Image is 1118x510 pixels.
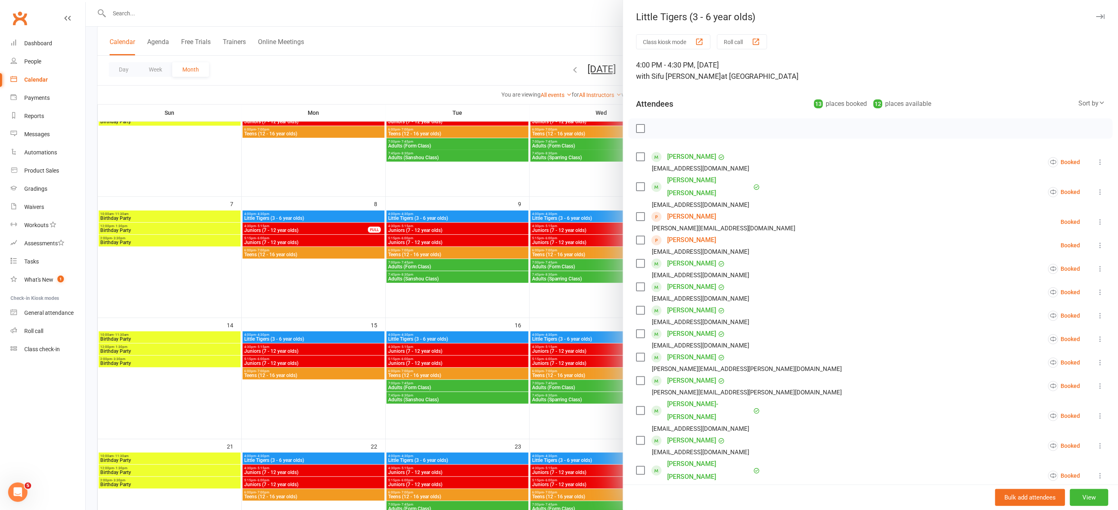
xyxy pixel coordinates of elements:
[636,98,673,110] div: Attendees
[24,149,57,156] div: Automations
[11,271,85,289] a: What's New1
[667,174,751,200] a: [PERSON_NAME] [PERSON_NAME]
[717,34,767,49] button: Roll call
[24,40,52,46] div: Dashboard
[24,276,53,283] div: What's New
[1048,381,1080,391] div: Booked
[24,131,50,137] div: Messages
[873,98,931,110] div: places available
[873,99,882,108] div: 12
[667,327,716,340] a: [PERSON_NAME]
[11,234,85,253] a: Assessments
[652,223,796,234] div: [PERSON_NAME][EMAIL_ADDRESS][DOMAIN_NAME]
[11,89,85,107] a: Payments
[1078,98,1105,109] div: Sort by
[11,34,85,53] a: Dashboard
[24,185,47,192] div: Gradings
[25,483,31,489] span: 5
[10,8,30,28] a: Clubworx
[11,143,85,162] a: Automations
[652,483,749,494] div: [EMAIL_ADDRESS][DOMAIN_NAME]
[667,257,716,270] a: [PERSON_NAME]
[11,322,85,340] a: Roll call
[667,434,716,447] a: [PERSON_NAME]
[667,351,716,364] a: [PERSON_NAME]
[1048,441,1080,451] div: Booked
[8,483,27,502] iframe: Intercom live chat
[652,163,749,174] div: [EMAIL_ADDRESS][DOMAIN_NAME]
[11,107,85,125] a: Reports
[652,364,842,374] div: [PERSON_NAME][EMAIL_ADDRESS][PERSON_NAME][DOMAIN_NAME]
[24,167,59,174] div: Product Sales
[652,247,749,257] div: [EMAIL_ADDRESS][DOMAIN_NAME]
[57,276,64,282] span: 1
[1048,287,1080,297] div: Booked
[636,34,710,49] button: Class kiosk mode
[721,72,799,80] span: at [GEOGRAPHIC_DATA]
[652,200,749,210] div: [EMAIL_ADDRESS][DOMAIN_NAME]
[623,11,1118,23] div: Little Tigers (3 - 6 year olds)
[11,340,85,358] a: Class kiosk mode
[24,346,60,352] div: Class check-in
[1048,334,1080,344] div: Booked
[1048,411,1080,421] div: Booked
[667,374,716,387] a: [PERSON_NAME]
[814,99,823,108] div: 13
[11,125,85,143] a: Messages
[1061,219,1080,225] div: Booked
[667,280,716,293] a: [PERSON_NAME]
[24,328,43,334] div: Roll call
[652,424,749,434] div: [EMAIL_ADDRESS][DOMAIN_NAME]
[11,53,85,71] a: People
[667,150,716,163] a: [PERSON_NAME]
[24,204,44,210] div: Waivers
[11,198,85,216] a: Waivers
[24,258,39,265] div: Tasks
[667,398,751,424] a: [PERSON_NAME]-[PERSON_NAME]
[11,180,85,198] a: Gradings
[1048,358,1080,368] div: Booked
[24,113,44,119] div: Reports
[652,387,842,398] div: [PERSON_NAME][EMAIL_ADDRESS][PERSON_NAME][DOMAIN_NAME]
[1048,157,1080,167] div: Booked
[11,253,85,271] a: Tasks
[24,58,41,65] div: People
[11,162,85,180] a: Product Sales
[24,240,64,247] div: Assessments
[24,95,50,101] div: Payments
[24,222,49,228] div: Workouts
[652,270,749,280] div: [EMAIL_ADDRESS][DOMAIN_NAME]
[11,304,85,322] a: General attendance kiosk mode
[1070,489,1108,506] button: View
[11,71,85,89] a: Calendar
[1048,264,1080,274] div: Booked
[652,293,749,304] div: [EMAIL_ADDRESS][DOMAIN_NAME]
[667,234,716,247] a: [PERSON_NAME]
[667,457,751,483] a: [PERSON_NAME] [PERSON_NAME]
[652,340,749,351] div: [EMAIL_ADDRESS][DOMAIN_NAME]
[1061,242,1080,248] div: Booked
[24,310,74,316] div: General attendance
[652,317,749,327] div: [EMAIL_ADDRESS][DOMAIN_NAME]
[814,98,867,110] div: places booked
[636,59,1105,82] div: 4:00 PM - 4:30 PM, [DATE]
[24,76,48,83] div: Calendar
[667,304,716,317] a: [PERSON_NAME]
[1048,187,1080,197] div: Booked
[636,72,721,80] span: with Sifu [PERSON_NAME]
[667,210,716,223] a: [PERSON_NAME]
[995,489,1065,506] button: Bulk add attendees
[1048,311,1080,321] div: Booked
[11,216,85,234] a: Workouts
[1048,471,1080,481] div: Booked
[652,447,749,457] div: [EMAIL_ADDRESS][DOMAIN_NAME]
